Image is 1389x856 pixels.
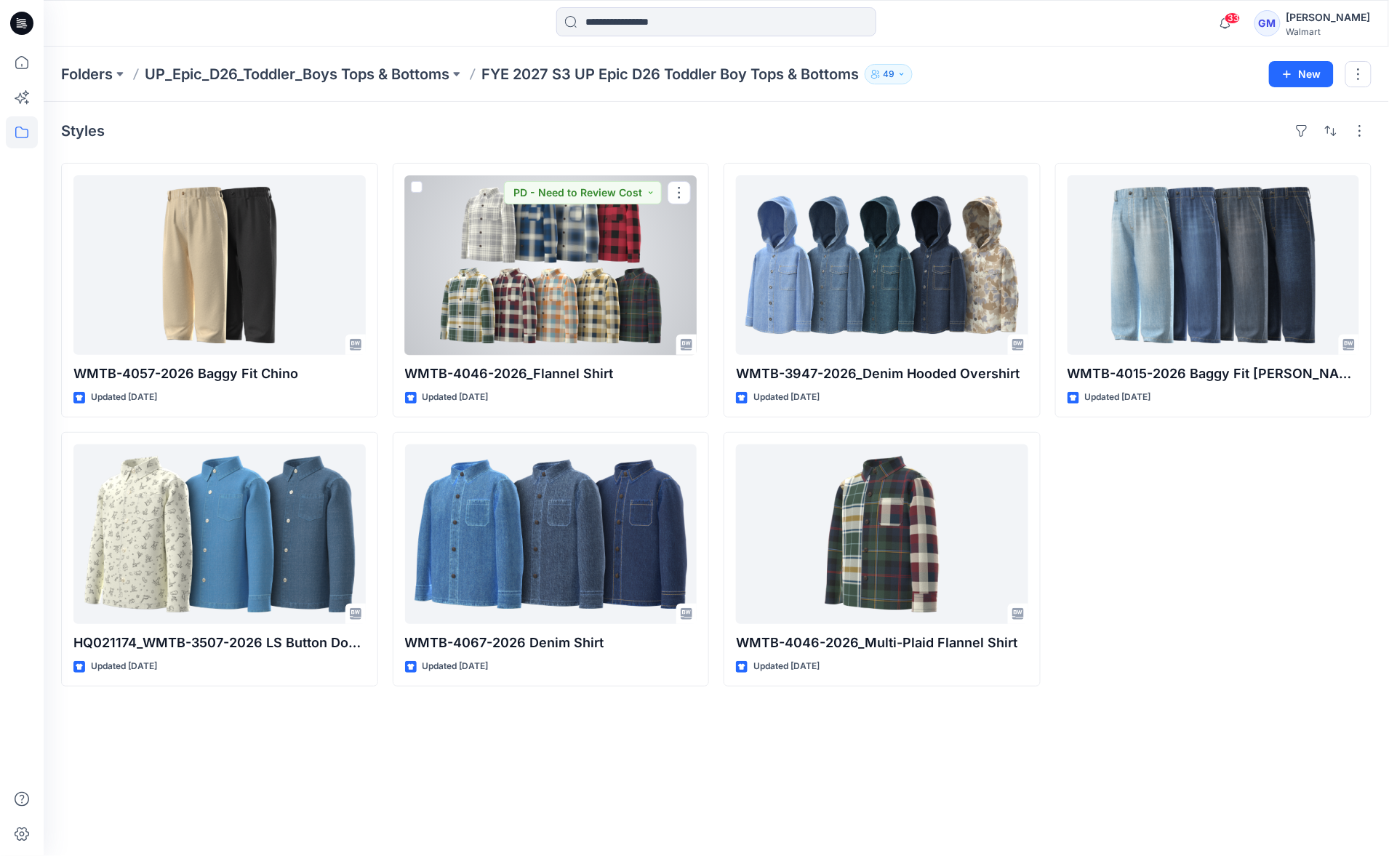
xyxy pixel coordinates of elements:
h4: Styles [61,122,105,140]
p: WMTB-4046-2026_Multi-Plaid Flannel Shirt [736,633,1028,653]
button: 49 [865,64,913,84]
p: Updated [DATE] [423,659,489,674]
p: Updated [DATE] [91,390,157,405]
p: WMTB-4067-2026 Denim Shirt [405,633,697,653]
a: WMTB-4046-2026_Multi-Plaid Flannel Shirt [736,444,1028,624]
a: WMTB-3947-2026_Denim Hooded Overshirt [736,175,1028,355]
p: FYE 2027 S3 UP Epic D26 Toddler Boy Tops & Bottoms [481,64,859,84]
a: WMTB-4067-2026 Denim Shirt [405,444,697,624]
a: Folders [61,64,113,84]
p: WMTB-3947-2026_Denim Hooded Overshirt [736,364,1028,384]
a: UP_Epic_D26_Toddler_Boys Tops & Bottoms [145,64,449,84]
p: WMTB-4015-2026 Baggy Fit [PERSON_NAME]-Opt 1A [1068,364,1360,384]
p: Updated [DATE] [1085,390,1151,405]
p: WMTB-4057-2026 Baggy Fit Chino [73,364,366,384]
div: [PERSON_NAME] [1286,9,1371,26]
a: WMTB-4057-2026 Baggy Fit Chino [73,175,366,355]
div: GM [1254,10,1281,36]
p: HQ021174_WMTB-3507-2026 LS Button Down Denim Shirt [73,633,366,653]
span: 33 [1225,12,1241,24]
button: New [1269,61,1334,87]
a: HQ021174_WMTB-3507-2026 LS Button Down Denim Shirt [73,444,366,624]
p: Updated [DATE] [753,390,820,405]
div: Walmart [1286,26,1371,37]
p: Updated [DATE] [91,659,157,674]
p: 49 [883,66,894,82]
p: Updated [DATE] [423,390,489,405]
a: WMTB-4046-2026_Flannel Shirt [405,175,697,355]
a: WMTB-4015-2026 Baggy Fit Jean-Opt 1A [1068,175,1360,355]
p: WMTB-4046-2026_Flannel Shirt [405,364,697,384]
p: Updated [DATE] [753,659,820,674]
